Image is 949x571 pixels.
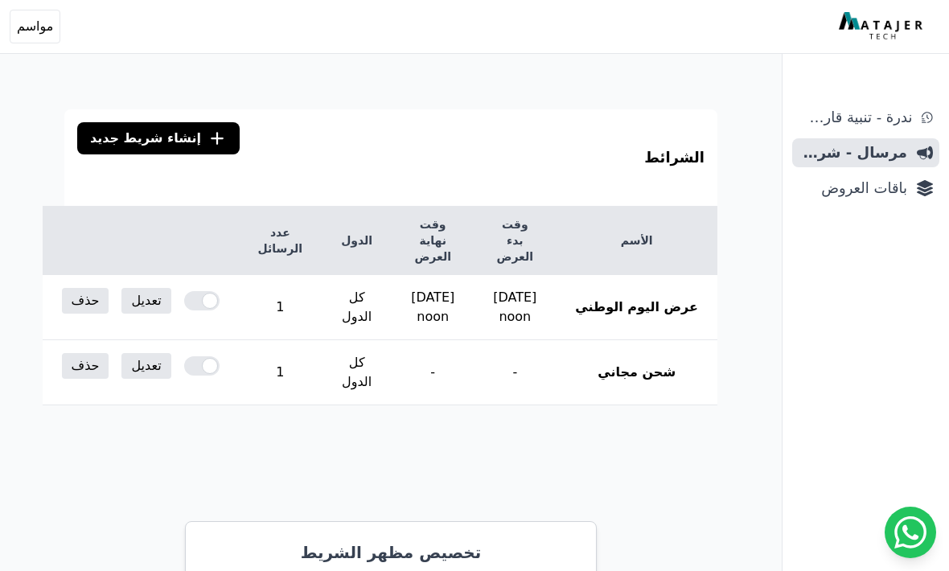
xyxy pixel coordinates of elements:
span: مواسم [17,17,53,36]
h3: الشرائط [644,146,705,169]
td: كل الدول [322,275,392,340]
button: مواسم [10,10,60,43]
th: شحن مجاني [556,340,717,405]
td: كل الدول [322,340,392,405]
a: إنشاء شريط جديد [77,122,240,154]
span: إنشاء شريط جديد [90,129,201,148]
td: 1 [239,275,322,340]
td: 1 [239,340,322,405]
button: حذف [62,353,109,379]
td: - [392,340,474,405]
th: وقت بدء العرض [474,207,556,275]
span: باقات العروض [799,177,907,199]
span: إنشاء شريط جديد [77,174,240,193]
h3: تخصيص مظهر الشريط [205,541,577,564]
button: حذف [62,288,109,314]
td: [DATE] noon [392,275,474,340]
span: مرسال - شريط دعاية [799,142,907,164]
span: ندرة - تنبية قارب علي النفاذ [799,106,912,129]
a: تعديل [121,353,170,379]
th: عدد الرسائل [239,207,322,275]
th: الدول [322,207,392,275]
th: الأسم [556,207,717,275]
td: [DATE] noon [474,275,556,340]
th: وقت نهاية العرض [392,207,474,275]
th: عرض اليوم الوطني [556,275,717,340]
td: - [474,340,556,405]
a: تعديل [121,288,170,314]
img: MatajerTech Logo [839,12,926,41]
